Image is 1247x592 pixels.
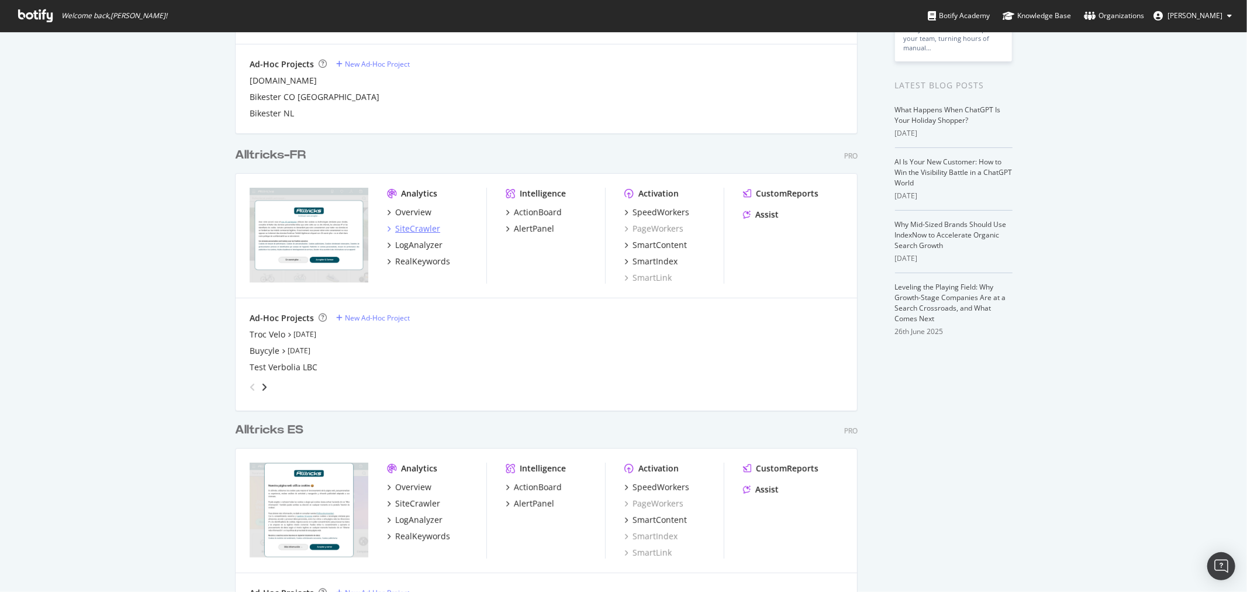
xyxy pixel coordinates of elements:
div: Alltricks ES [235,422,303,439]
a: Assist [743,209,779,221]
button: [PERSON_NAME] [1144,6,1241,25]
a: SmartContent [624,514,687,526]
div: SmartContent [633,239,687,251]
a: Bikester NL [250,108,294,119]
div: Overview [395,206,431,218]
a: SmartIndex [624,256,678,267]
a: Bikester CO [GEOGRAPHIC_DATA] [250,91,379,103]
a: AI Is Your New Customer: How to Win the Visibility Battle in a ChatGPT World [895,157,1013,188]
a: SmartLink [624,547,672,559]
div: SiteCrawler [395,498,440,510]
a: SmartLink [624,272,672,284]
div: SiteCrawler [395,223,440,235]
a: What Happens When ChatGPT Is Your Holiday Shopper? [895,105,1001,125]
a: Buycyle [250,345,279,357]
div: Assist [755,209,779,221]
a: ActionBoard [506,481,562,493]
a: Troc Velo [250,329,285,340]
a: Leveling the Playing Field: Why Growth-Stage Companies Are at a Search Crossroads, and What Comes... [895,282,1006,323]
div: Activation [638,463,679,474]
div: 26th June 2025 [895,326,1013,337]
a: RealKeywords [387,531,450,542]
div: Pro [844,151,858,161]
div: SmartContent [633,514,687,526]
div: Activation [638,188,679,199]
div: AlertPanel [514,223,554,235]
div: New Ad-Hoc Project [345,313,410,323]
a: RealKeywords [387,256,450,267]
a: [DOMAIN_NAME] [250,75,317,87]
div: SmartIndex [633,256,678,267]
div: Overview [395,481,431,493]
a: CustomReports [743,463,818,474]
a: Test Verbolia LBC [250,362,317,373]
div: [DATE] [895,128,1013,139]
span: Cousseau Victor [1167,11,1222,20]
div: Assist [755,484,779,495]
a: SpeedWorkers [624,481,689,493]
div: New Ad-Hoc Project [345,59,410,69]
a: SiteCrawler [387,498,440,510]
a: Alltricks-FR [235,147,310,164]
div: Organizations [1084,10,1144,22]
div: Intelligence [520,188,566,199]
a: PageWorkers [624,498,683,510]
div: RealKeywords [395,531,450,542]
div: Intelligence [520,463,566,474]
a: SpeedWorkers [624,206,689,218]
a: SmartIndex [624,531,678,542]
div: ActionBoard [514,481,562,493]
a: Overview [387,481,431,493]
a: PageWorkers [624,223,683,235]
a: New Ad-Hoc Project [336,59,410,69]
a: AlertPanel [506,498,554,510]
a: LogAnalyzer [387,239,443,251]
div: Knowledge Base [1003,10,1071,22]
div: CustomReports [756,188,818,199]
a: Why Mid-Sized Brands Should Use IndexNow to Accelerate Organic Search Growth [895,219,1007,250]
a: [DATE] [293,329,316,339]
a: SiteCrawler [387,223,440,235]
div: angle-left [245,378,260,397]
a: LogAnalyzer [387,514,443,526]
a: CustomReports [743,188,818,199]
div: [DATE] [895,253,1013,264]
div: ActionBoard [514,206,562,218]
img: alltricks.es [250,463,368,557]
div: LogAnalyzer [395,239,443,251]
div: Pro [844,426,858,436]
a: ActionBoard [506,206,562,218]
img: alltricks.fr [250,188,368,283]
div: angle-right [260,381,268,393]
span: Welcome back, [PERSON_NAME] ! [61,11,167,20]
a: Overview [387,206,431,218]
div: SpeedWorkers [633,206,689,218]
a: Alltricks ES [235,422,308,439]
a: SmartContent [624,239,687,251]
div: [DATE] [895,191,1013,201]
a: New Ad-Hoc Project [336,313,410,323]
a: AlertPanel [506,223,554,235]
div: Analytics [401,463,437,474]
div: CustomReports [756,463,818,474]
div: RealKeywords [395,256,450,267]
div: Latest Blog Posts [895,79,1013,92]
div: Ad-Hoc Projects [250,58,314,70]
a: [DATE] [288,346,310,356]
div: With its powerful AI agents, Botify Assist is here to empower your team, turning hours of manual… [904,15,1003,53]
div: Ad-Hoc Projects [250,312,314,324]
div: LogAnalyzer [395,514,443,526]
div: Open Intercom Messenger [1207,552,1235,580]
div: SpeedWorkers [633,481,689,493]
